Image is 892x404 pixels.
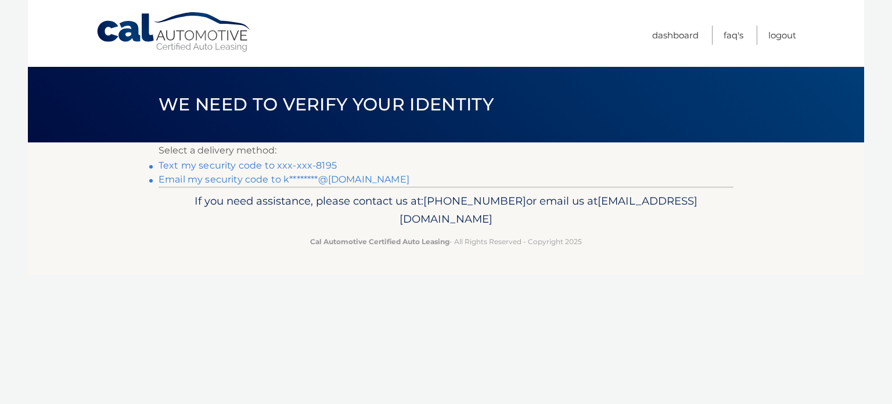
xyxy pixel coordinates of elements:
a: Cal Automotive [96,12,253,53]
p: - All Rights Reserved - Copyright 2025 [166,235,726,248]
a: Dashboard [652,26,699,45]
a: FAQ's [724,26,743,45]
p: Select a delivery method: [159,142,733,159]
strong: Cal Automotive Certified Auto Leasing [310,237,449,246]
a: Text my security code to xxx-xxx-8195 [159,160,337,171]
p: If you need assistance, please contact us at: or email us at [166,192,726,229]
span: We need to verify your identity [159,94,494,115]
a: Email my security code to k********@[DOMAIN_NAME] [159,174,409,185]
span: [PHONE_NUMBER] [423,194,526,208]
a: Logout [768,26,796,45]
